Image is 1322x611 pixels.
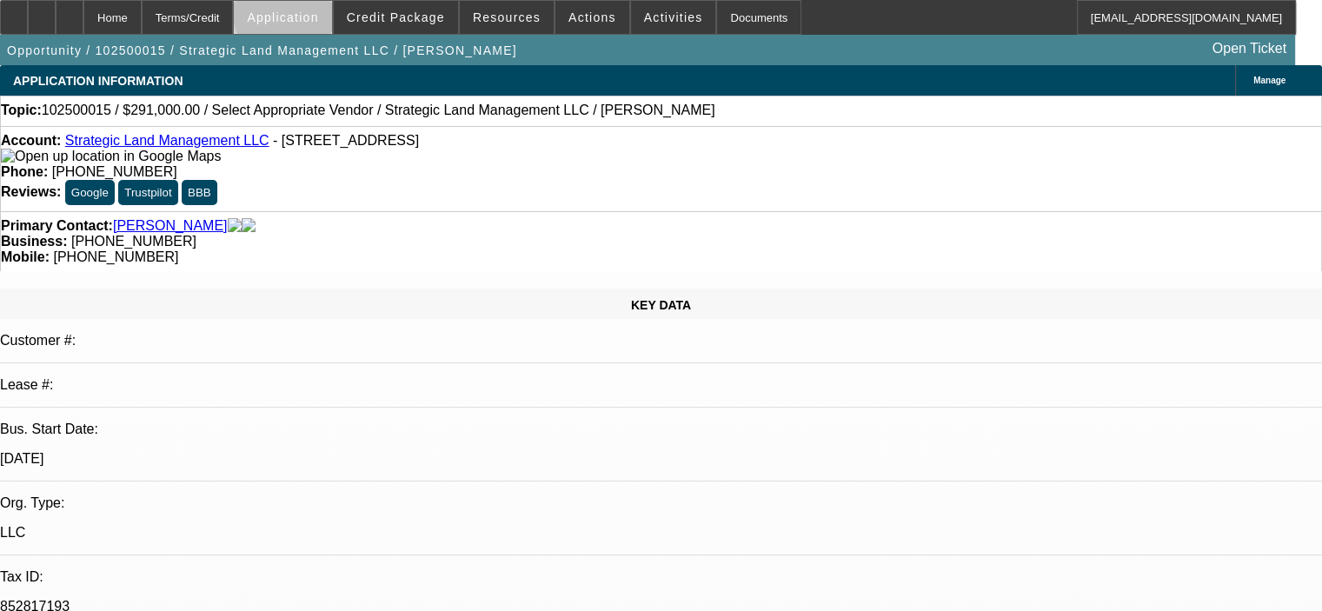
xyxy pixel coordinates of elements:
[555,1,629,34] button: Actions
[52,164,177,179] span: [PHONE_NUMBER]
[242,218,256,234] img: linkedin-icon.png
[13,74,183,88] span: APPLICATION INFORMATION
[473,10,541,24] span: Resources
[631,1,716,34] button: Activities
[1,103,42,118] strong: Topic:
[568,10,616,24] span: Actions
[1,218,113,234] strong: Primary Contact:
[1206,34,1293,63] a: Open Ticket
[71,234,196,249] span: [PHONE_NUMBER]
[1,164,48,179] strong: Phone:
[1,234,67,249] strong: Business:
[631,298,691,312] span: KEY DATA
[1,149,221,164] img: Open up location in Google Maps
[1253,76,1285,85] span: Manage
[228,218,242,234] img: facebook-icon.png
[1,184,61,199] strong: Reviews:
[65,133,269,148] a: Strategic Land Management LLC
[644,10,703,24] span: Activities
[460,1,554,34] button: Resources
[182,180,217,205] button: BBB
[1,133,61,148] strong: Account:
[65,180,115,205] button: Google
[273,133,419,148] span: - [STREET_ADDRESS]
[113,218,228,234] a: [PERSON_NAME]
[247,10,318,24] span: Application
[42,103,715,118] span: 102500015 / $291,000.00 / Select Appropriate Vendor / Strategic Land Management LLC / [PERSON_NAME]
[1,149,221,163] a: View Google Maps
[347,10,445,24] span: Credit Package
[118,180,177,205] button: Trustpilot
[53,249,178,264] span: [PHONE_NUMBER]
[234,1,331,34] button: Application
[1,249,50,264] strong: Mobile:
[334,1,458,34] button: Credit Package
[7,43,517,57] span: Opportunity / 102500015 / Strategic Land Management LLC / [PERSON_NAME]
